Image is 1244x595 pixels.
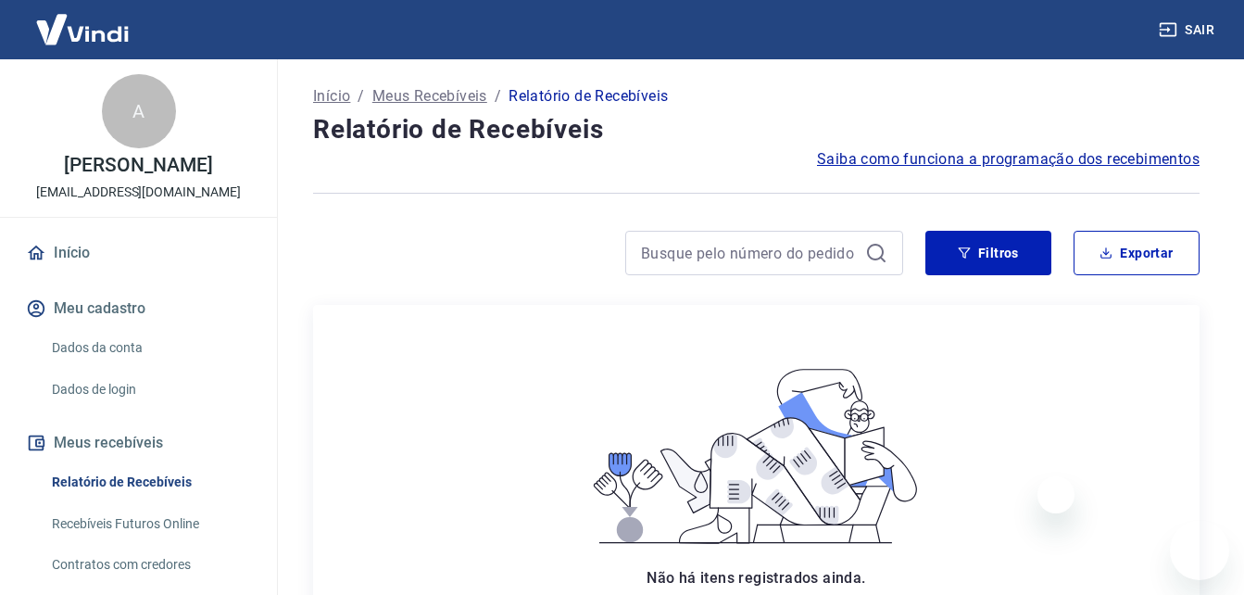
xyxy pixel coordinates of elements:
a: Recebíveis Futuros Online [44,505,255,543]
a: Dados de login [44,371,255,409]
button: Sair [1155,13,1222,47]
span: Não há itens registrados ainda. [647,569,865,587]
button: Meu cadastro [22,288,255,329]
iframe: Button to launch messaging window [1170,521,1229,580]
p: / [495,85,501,108]
p: / [358,85,364,108]
a: Contratos com credores [44,546,255,584]
img: Vindi [22,1,143,57]
div: A [102,74,176,148]
iframe: Close message [1037,476,1074,513]
a: Relatório de Recebíveis [44,463,255,501]
button: Filtros [925,231,1051,275]
button: Exportar [1074,231,1200,275]
p: Relatório de Recebíveis [509,85,668,108]
a: Início [22,233,255,273]
a: Meus Recebíveis [372,85,487,108]
input: Busque pelo número do pedido [641,239,858,267]
a: Dados da conta [44,329,255,367]
button: Meus recebíveis [22,423,255,463]
p: [PERSON_NAME] [64,156,212,175]
h4: Relatório de Recebíveis [313,111,1200,148]
a: Saiba como funciona a programação dos recebimentos [817,148,1200,171]
p: [EMAIL_ADDRESS][DOMAIN_NAME] [36,183,241,202]
a: Início [313,85,350,108]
